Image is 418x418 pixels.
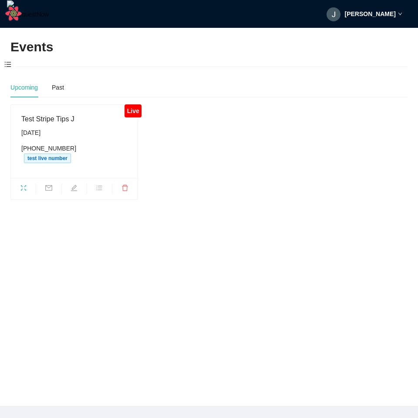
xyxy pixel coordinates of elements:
div: [DATE] [21,128,127,137]
span: edit [62,184,87,194]
button: Open React Query Devtools [5,5,22,22]
div: Upcoming [10,83,38,92]
strong: [PERSON_NAME] [345,10,396,17]
h2: Events [10,38,53,56]
div: Test Stripe Tips J [21,114,127,124]
img: ACg8ocK3gkUkjpe1c0IxWLUlv1TSlZ79iN_bDPixWr38nCtUbSolTQ=s96-c [327,7,340,21]
span: test live number [24,154,71,163]
span: delete [112,184,138,194]
div: Live [125,104,142,117]
img: RequestNow [7,0,49,28]
div: Past [52,83,64,92]
span: fullscreen [11,184,36,194]
span: bars [87,184,112,194]
div: [PHONE_NUMBER] [21,144,127,163]
span: down [398,12,402,16]
span: mail [36,184,61,194]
